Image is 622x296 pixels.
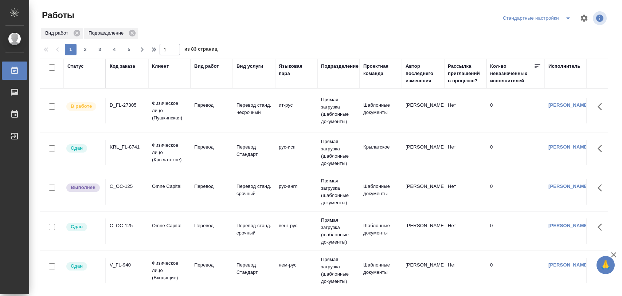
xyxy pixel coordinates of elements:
[548,144,589,150] a: [PERSON_NAME]
[486,218,545,244] td: 0
[71,223,83,230] p: Сдан
[486,140,545,165] td: 0
[593,98,611,115] button: Здесь прячутся важные кнопки
[194,63,219,70] div: Вид работ
[501,12,575,24] div: split button
[596,256,615,274] button: 🙏
[71,263,83,270] p: Сдан
[152,222,187,229] p: Omne Capital
[41,28,83,39] div: Вид работ
[360,98,402,123] td: Шаблонные документы
[152,63,169,70] div: Клиент
[275,179,317,205] td: рус-англ
[593,258,611,275] button: Здесь прячутся важные кнопки
[236,261,271,276] p: Перевод Стандарт
[109,44,120,55] button: 4
[275,258,317,283] td: нем-рус
[275,218,317,244] td: венг-рус
[402,258,444,283] td: [PERSON_NAME]
[66,143,102,153] div: Менеджер проверил работу исполнителя, передает ее на следующий этап
[66,183,102,193] div: Исполнитель завершил работу
[548,223,589,228] a: [PERSON_NAME]
[486,179,545,205] td: 0
[444,258,486,283] td: Нет
[79,46,91,53] span: 2
[152,260,187,281] p: Физическое лицо (Входящие)
[236,222,271,237] p: Перевод станд. срочный
[110,102,145,109] div: D_FL-27305
[71,184,95,191] p: Выполнен
[66,222,102,232] div: Менеджер проверил работу исполнителя, передает ее на следующий этап
[194,102,229,109] p: Перевод
[110,63,135,70] div: Код заказа
[360,258,402,283] td: Шаблонные документы
[448,63,483,84] div: Рассылка приглашений в процессе?
[84,28,138,39] div: Подразделение
[110,222,145,229] div: C_OC-125
[67,63,84,70] div: Статус
[152,100,187,122] p: Физическое лицо (Пушкинская)
[360,218,402,244] td: Шаблонные документы
[490,63,534,84] div: Кол-во неназначенных исполнителей
[279,63,314,77] div: Языковая пара
[575,9,593,27] span: Настроить таблицу
[317,252,360,289] td: Прямая загрузка (шаблонные документы)
[66,102,102,111] div: Исполнитель выполняет работу
[593,140,611,157] button: Здесь прячутся важные кнопки
[548,102,589,108] a: [PERSON_NAME]
[184,45,218,55] span: из 83 страниц
[548,63,580,70] div: Исполнитель
[236,143,271,158] p: Перевод Стандарт
[402,218,444,244] td: [PERSON_NAME]
[110,143,145,151] div: KRL_FL-8741
[71,103,92,110] p: В работе
[45,29,71,37] p: Вид работ
[317,174,360,210] td: Прямая загрузка (шаблонные документы)
[194,143,229,151] p: Перевод
[194,222,229,229] p: Перевод
[66,261,102,271] div: Менеджер проверил работу исполнителя, передает ее на следующий этап
[317,213,360,249] td: Прямая загрузка (шаблонные документы)
[593,218,611,236] button: Здесь прячутся важные кнопки
[402,98,444,123] td: [PERSON_NAME]
[152,142,187,163] p: Физическое лицо (Крылатское)
[321,63,359,70] div: Подразделение
[363,63,398,77] div: Проектная команда
[194,183,229,190] p: Перевод
[402,140,444,165] td: [PERSON_NAME]
[486,258,545,283] td: 0
[152,183,187,190] p: Omne Capital
[317,134,360,171] td: Прямая загрузка (шаблонные документы)
[599,257,612,273] span: 🙏
[236,102,271,116] p: Перевод станд. несрочный
[275,140,317,165] td: рус-исп
[123,44,135,55] button: 5
[486,98,545,123] td: 0
[109,46,120,53] span: 4
[317,92,360,129] td: Прямая загрузка (шаблонные документы)
[194,261,229,269] p: Перевод
[406,63,441,84] div: Автор последнего изменения
[236,63,263,70] div: Вид услуги
[40,9,74,21] span: Работы
[89,29,126,37] p: Подразделение
[360,140,402,165] td: Крылатское
[593,11,608,25] span: Посмотреть информацию
[110,183,145,190] div: C_OC-125
[94,46,106,53] span: 3
[593,179,611,197] button: Здесь прячутся важные кнопки
[444,140,486,165] td: Нет
[360,179,402,205] td: Шаблонные документы
[402,179,444,205] td: [PERSON_NAME]
[110,261,145,269] div: V_FL-940
[275,98,317,123] td: ит-рус
[444,179,486,205] td: Нет
[79,44,91,55] button: 2
[548,183,589,189] a: [PERSON_NAME]
[444,218,486,244] td: Нет
[71,145,83,152] p: Сдан
[123,46,135,53] span: 5
[548,262,589,268] a: [PERSON_NAME]
[236,183,271,197] p: Перевод станд. срочный
[444,98,486,123] td: Нет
